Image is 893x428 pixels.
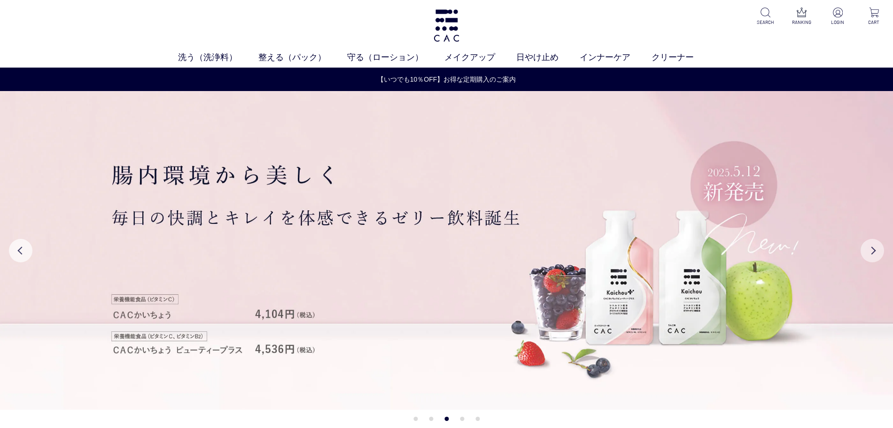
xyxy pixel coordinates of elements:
[826,8,849,26] a: LOGIN
[516,51,580,64] a: 日やけ止め
[861,239,884,262] button: Next
[429,417,433,421] button: 2 of 5
[652,51,715,64] a: クリーナー
[0,75,893,84] a: 【いつでも10％OFF】お得な定期購入のご案内
[258,51,347,64] a: 整える（パック）
[862,8,885,26] a: CART
[444,417,449,421] button: 3 of 5
[413,417,418,421] button: 1 of 5
[790,19,813,26] p: RANKING
[754,8,777,26] a: SEARCH
[460,417,464,421] button: 4 of 5
[9,239,32,262] button: Previous
[862,19,885,26] p: CART
[432,9,461,42] img: logo
[475,417,480,421] button: 5 of 5
[790,8,813,26] a: RANKING
[178,51,258,64] a: 洗う（洗浄料）
[580,51,652,64] a: インナーケア
[444,51,516,64] a: メイクアップ
[347,51,444,64] a: 守る（ローション）
[826,19,849,26] p: LOGIN
[754,19,777,26] p: SEARCH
